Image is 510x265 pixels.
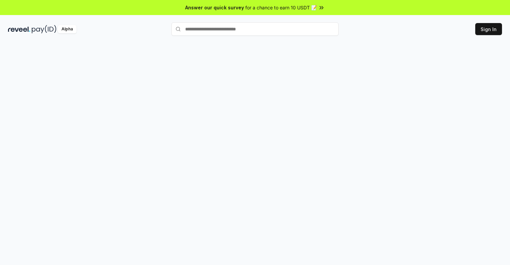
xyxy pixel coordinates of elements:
[475,23,502,35] button: Sign In
[58,25,77,33] div: Alpha
[8,25,30,33] img: reveel_dark
[32,25,56,33] img: pay_id
[245,4,317,11] span: for a chance to earn 10 USDT 📝
[185,4,244,11] span: Answer our quick survey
